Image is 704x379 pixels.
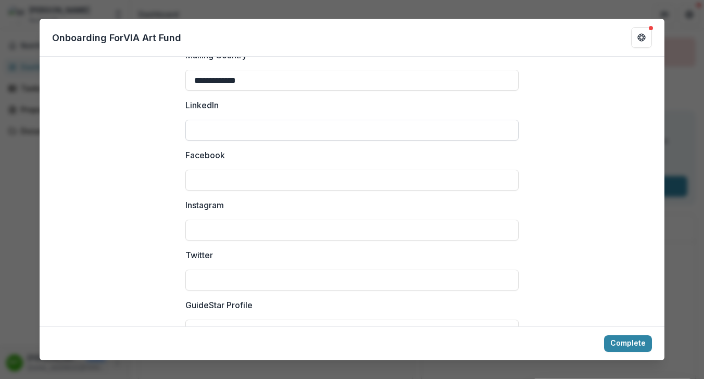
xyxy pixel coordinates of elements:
[604,335,652,352] button: Complete
[631,27,652,48] button: Get Help
[52,31,181,45] p: Onboarding For VIA Art Fund
[185,199,224,211] p: Instagram
[185,299,253,311] p: GuideStar Profile
[185,249,213,261] p: Twitter
[185,149,225,161] p: Facebook
[185,99,219,111] p: LinkedIn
